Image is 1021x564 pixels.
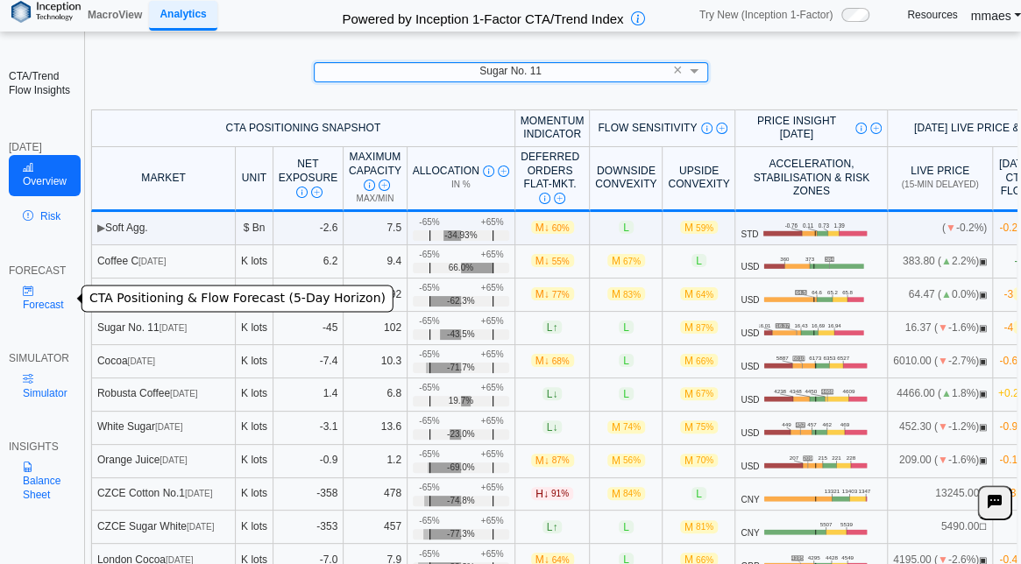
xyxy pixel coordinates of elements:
td: 13245.00 [888,478,993,511]
text: 65.2 [829,289,840,295]
span: M [680,520,718,533]
span: ↓ [544,255,549,267]
div: CZCE Sugar White [97,520,230,534]
td: Soft Agg. [91,212,236,245]
span: L [691,487,706,500]
img: Info [483,166,494,177]
div: -65% [419,449,439,460]
td: -3.1 [273,412,344,445]
span: [DATE] [187,522,214,532]
span: 87% [552,455,570,465]
text: 4195 [791,554,804,560]
text: 4466 [821,389,833,395]
a: Balance Sheet [9,455,75,510]
text: 469 [840,421,850,427]
div: +65% [481,549,504,560]
span: STD [741,229,758,240]
img: Read More [498,166,509,177]
td: 4466.00 ( 1.8%) [888,378,993,412]
a: Overview [9,155,81,196]
div: Cocoa [97,355,230,369]
span: USD [741,395,759,405]
div: Price Insight [DATE] [741,115,882,142]
td: -57 [273,278,344,312]
span: M [531,254,574,267]
span: ↓ [552,387,557,399]
div: +65% [481,283,504,293]
text: 4428 [826,554,838,560]
div: +65% [481,449,504,460]
span: 67% [623,257,641,266]
text: 65.8 [845,289,856,295]
span: M [607,420,645,434]
div: +65% [481,383,504,393]
td: -2.6 [273,212,344,245]
span: -77.3% [447,529,475,539]
text: 4295 [808,554,820,560]
text: 13321 [825,488,840,494]
text: 207 [790,455,799,461]
span: 56% [623,455,641,465]
span: 84% [623,489,641,498]
td: 6.2 [273,245,344,278]
text: 449 [782,421,791,427]
div: INSIGHTS [9,441,75,455]
text: 6010 [793,356,805,362]
span: 66.0% [449,263,473,273]
th: CTA Positioning Snapshot [91,109,515,147]
div: +65% [481,217,504,228]
span: ↓ [544,355,549,367]
td: 6010.00 ( -2.7%) [888,345,993,378]
span: M [680,420,718,434]
a: Risk [9,203,81,231]
span: 67% [696,389,713,398]
span: OPEN: Market session is currently open. [979,290,987,300]
span: 19.7% [449,396,473,406]
div: White Sugar [97,420,230,434]
img: Info [855,123,867,134]
td: -0.9 [273,445,344,478]
text: 6353 [824,356,836,362]
span: ▶ [97,222,105,234]
td: K lots [236,345,273,378]
div: -65% [419,549,439,560]
span: -74.8% [447,496,475,506]
text: 5887 [776,356,789,362]
span: 55% [552,257,570,266]
td: 7.5 [344,212,408,245]
text: 5539 [840,521,853,527]
span: CNY [741,495,759,505]
img: Read More [554,193,565,204]
span: M [680,454,718,467]
span: 75% [696,422,713,432]
div: SIMULATOR [9,352,75,366]
span: CNY [741,528,759,539]
text: 452 [796,421,805,427]
th: Live Price [888,147,993,213]
div: +65% [481,416,504,427]
img: Read More [379,180,390,191]
img: Info [364,180,375,191]
span: M [680,221,718,234]
a: MacroView [81,2,149,30]
span: -71.7% [447,363,475,373]
a: Analytics [149,1,216,32]
span: OPEN: Market session is currently open. [979,323,987,333]
span: USD [741,262,759,272]
span: ▼ [938,355,948,367]
td: K lots [236,478,273,511]
text: 373 [807,256,817,262]
span: USD [741,462,759,472]
span: ↓ [544,288,549,300]
span: OPEN: Market session is currently open. [979,257,987,266]
td: 5490.00 [888,511,993,544]
div: [DATE] [9,141,75,155]
span: M [531,221,574,234]
span: M [531,454,574,467]
span: USD [741,428,759,439]
td: 1.4 [273,378,344,412]
span: ↓ [552,420,557,433]
span: (15-min delayed) [901,180,978,189]
div: Allocation [413,165,509,179]
text: 6527 [837,356,849,362]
